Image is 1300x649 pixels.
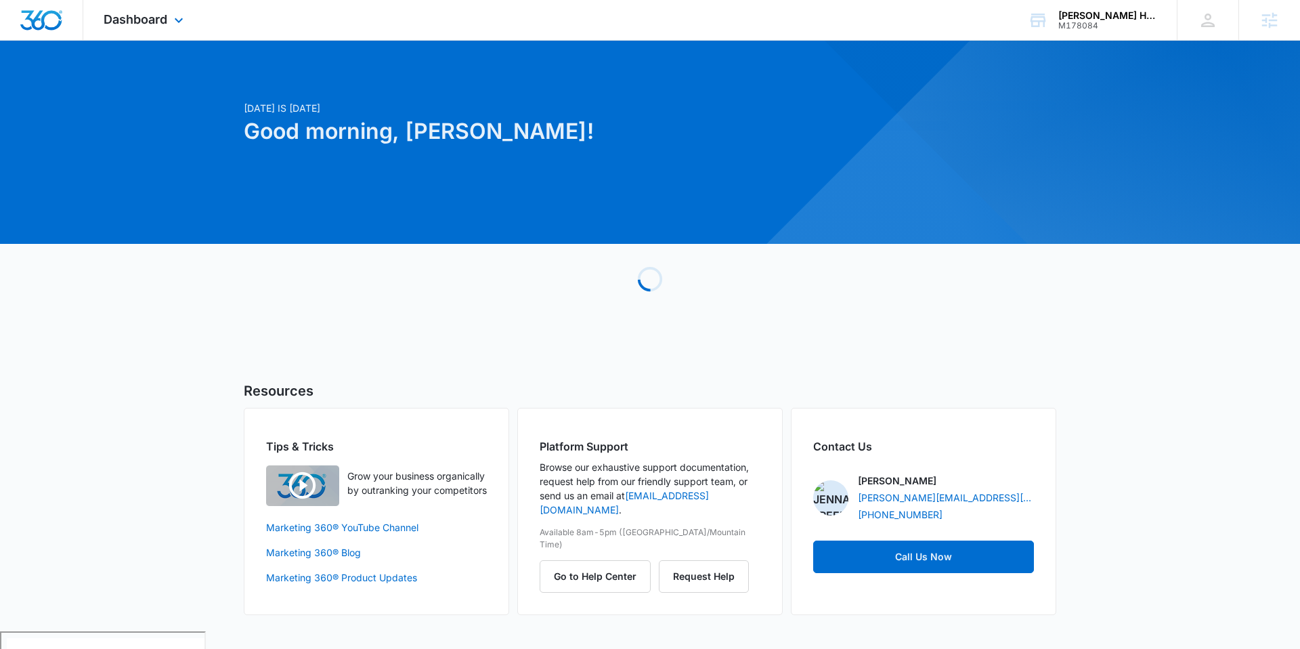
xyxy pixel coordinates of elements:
img: tab_keywords_by_traffic_grey.svg [135,79,146,89]
p: Available 8am-5pm ([GEOGRAPHIC_DATA]/Mountain Time) [540,526,760,551]
div: v 4.0.25 [38,22,66,33]
h2: Contact Us [813,438,1034,455]
img: tab_domain_overview_orange.svg [37,79,47,89]
a: [PERSON_NAME][EMAIL_ADDRESS][PERSON_NAME][DOMAIN_NAME] [858,490,1034,505]
a: [PHONE_NUMBER] [858,507,942,522]
img: logo_orange.svg [22,22,32,33]
button: Request Help [659,560,749,593]
a: Marketing 360® YouTube Channel [266,520,487,535]
a: Go to Help Center [540,570,659,582]
h1: Good morning, [PERSON_NAME]! [244,115,780,148]
a: Call Us Now [813,541,1034,573]
div: account id [1058,21,1157,30]
div: account name [1058,10,1157,21]
a: Marketing 360® Product Updates [266,570,487,585]
a: Request Help [659,570,749,582]
p: [DATE] is [DATE] [244,101,780,115]
span: Dashboard [104,12,167,26]
p: Grow your business organically by outranking your competitors [347,469,487,497]
h2: Platform Support [540,438,760,455]
h5: Resources [244,381,1056,401]
img: Jenna Freeman [813,480,848,516]
a: Marketing 360® Blog [266,545,487,560]
button: Go to Help Center [540,560,651,593]
div: Domain Overview [51,80,121,89]
div: Domain: [DOMAIN_NAME] [35,35,149,46]
h2: Tips & Tricks [266,438,487,455]
p: [PERSON_NAME] [858,474,936,488]
p: Browse our exhaustive support documentation, request help from our friendly support team, or send... [540,460,760,517]
img: Quick Overview Video [266,465,339,506]
div: Keywords by Traffic [150,80,228,89]
img: website_grey.svg [22,35,32,46]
